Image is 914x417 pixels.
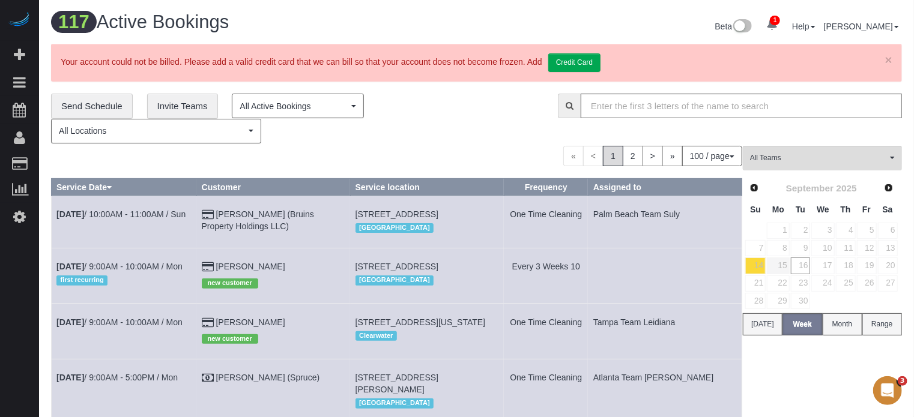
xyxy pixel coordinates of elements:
td: Customer [196,304,350,359]
span: < [583,146,604,166]
b: [DATE] [56,262,84,271]
nav: Pagination navigation [563,146,742,166]
span: All Locations [59,125,246,137]
a: 22 [767,275,789,292]
td: Service location [350,304,504,359]
a: Beta [715,22,752,31]
ol: All Teams [743,146,902,164]
span: 1 [603,146,623,166]
td: Customer [196,196,350,248]
th: Customer [196,178,350,196]
span: [STREET_ADDRESS] [356,209,438,219]
input: Enter the first 3 letters of the name to search [581,94,902,118]
a: 17 [811,257,834,274]
a: 4 [836,223,856,239]
a: 9 [791,240,811,256]
a: 11 [836,240,856,256]
a: 13 [878,240,898,256]
span: Sunday [750,205,761,214]
a: 24 [811,275,834,292]
span: All Active Bookings [240,100,348,112]
a: 14 [745,257,766,274]
span: new customer [202,334,258,344]
a: [PERSON_NAME] [824,22,899,31]
a: Send Schedule [51,94,133,119]
span: Friday [862,205,871,214]
div: Location [356,220,499,236]
span: first recurring [56,275,107,285]
a: 1 [760,12,784,38]
span: [STREET_ADDRESS][US_STATE] [356,317,486,327]
th: Assigned to [588,178,742,196]
a: 2 [791,223,811,239]
a: 2 [623,146,643,166]
a: 25 [836,275,856,292]
span: 117 [51,11,97,33]
span: « [563,146,584,166]
td: Schedule date [52,304,197,359]
th: Service location [350,178,504,196]
a: 23 [791,275,811,292]
span: [GEOGRAPHIC_DATA] [356,223,434,233]
a: [DATE]/ 9:00AM - 10:00AM / Mon [56,262,183,271]
a: 29 [767,293,789,309]
td: Assigned to [588,304,742,359]
td: Service location [350,196,504,248]
a: [PERSON_NAME] [216,317,285,327]
span: Thursday [841,205,851,214]
span: Prev [749,183,759,193]
a: Prev [746,179,763,196]
a: 15 [767,257,789,274]
a: 10 [811,240,834,256]
a: 7 [745,240,766,256]
span: All Teams [750,153,887,163]
i: Check Payment [202,374,214,382]
span: 1 [770,16,780,25]
button: All Active Bookings [232,94,364,118]
a: Help [792,22,816,31]
a: 28 [745,293,766,309]
a: 12 [857,240,877,256]
td: Schedule date [52,196,197,248]
a: 27 [878,275,898,292]
a: [DATE]/ 9:00AM - 5:00PM / Mon [56,373,178,382]
a: 18 [836,257,856,274]
a: Next [880,179,897,196]
img: New interface [732,19,752,35]
a: [DATE]/ 10:00AM - 11:00AM / Sun [56,209,186,219]
span: Monday [772,205,784,214]
a: × [885,53,892,66]
a: 16 [791,257,811,274]
i: Credit Card Payment [202,211,214,219]
div: Location [356,395,499,411]
td: Service location [350,248,504,304]
th: Service Date [52,178,197,196]
td: Customer [196,248,350,304]
button: Month [823,313,862,335]
a: 26 [857,275,877,292]
th: Frequency [504,178,588,196]
b: [DATE] [56,209,84,219]
a: 6 [878,223,898,239]
button: Week [782,313,822,335]
a: Invite Teams [147,94,218,119]
a: 21 [745,275,766,292]
span: new customer [202,278,258,288]
button: 100 / page [682,146,742,166]
ol: All Locations [51,119,261,143]
i: Credit Card Payment [202,319,214,327]
td: Frequency [504,304,588,359]
a: 5 [857,223,877,239]
a: 8 [767,240,789,256]
span: 2025 [837,183,857,193]
i: Credit Card Payment [202,263,214,271]
button: Range [862,313,902,335]
a: [DATE]/ 9:00AM - 10:00AM / Mon [56,317,183,327]
td: Schedule date [52,248,197,304]
a: 30 [791,293,811,309]
span: [GEOGRAPHIC_DATA] [356,275,434,285]
iframe: Intercom live chat [873,376,902,405]
td: Frequency [504,196,588,248]
a: » [662,146,683,166]
span: Next [884,183,894,193]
